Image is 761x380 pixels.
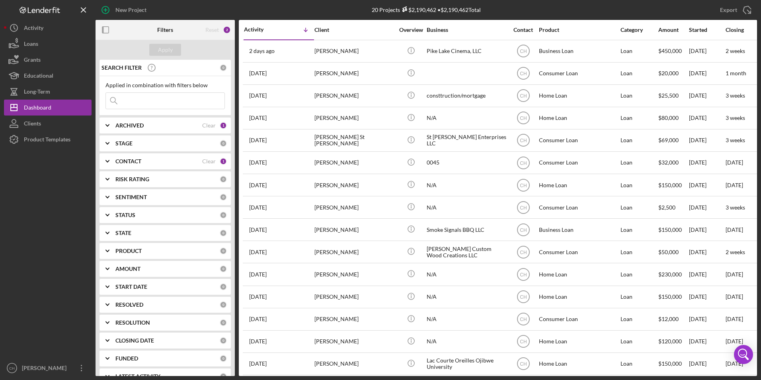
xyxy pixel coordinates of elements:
div: Loan [621,63,658,84]
div: [PERSON_NAME] [314,108,394,129]
text: CH [520,294,527,300]
div: [DATE] [689,219,725,240]
text: CH [520,339,527,345]
text: CH [9,366,15,370]
div: [DATE] [689,241,725,262]
text: CH [520,227,527,233]
text: CH [520,249,527,255]
span: $2,500 [658,204,675,211]
text: CH [520,272,527,278]
text: CH [520,182,527,188]
div: New Project [115,2,146,18]
span: $150,000 [658,360,682,367]
time: 2025-08-13 18:35 [249,338,267,345]
div: [PERSON_NAME] [314,41,394,62]
button: Product Templates [4,131,92,147]
time: [DATE] [726,315,743,322]
text: CH [520,138,527,143]
div: 0 [220,229,227,237]
div: St [PERSON_NAME] Enterprises LLC [427,130,506,151]
span: $80,000 [658,114,679,121]
div: Clear [202,122,216,129]
div: [DATE] [689,353,725,374]
div: [DATE] [689,130,725,151]
div: Loan [621,85,658,106]
div: [PERSON_NAME] Custom Wood Creations LLC [427,241,506,262]
text: CH [520,116,527,121]
div: [PERSON_NAME] St [PERSON_NAME] [314,130,394,151]
button: Educational [4,68,92,84]
div: [DATE] [689,286,725,308]
div: Educational [24,68,53,86]
time: 2025-09-26 23:16 [249,137,267,143]
time: 2025-09-12 16:04 [249,249,267,255]
div: Long-Term [24,84,50,102]
div: Home Loan [539,331,619,352]
a: Dashboard [4,100,92,116]
div: $2,190,462 [400,6,436,13]
div: [PERSON_NAME] [314,331,394,352]
b: RESOLUTION [115,319,150,326]
div: Amount [658,27,688,33]
div: 20 Projects • $2,190,462 Total [372,6,481,13]
div: [PERSON_NAME] [314,174,394,196]
div: Reset [205,27,219,33]
button: Apply [149,44,181,56]
time: 2025-09-16 21:04 [249,227,267,233]
text: CH [520,205,527,210]
div: 0 [220,283,227,290]
div: [DATE] [689,41,725,62]
div: [DATE] [689,331,725,352]
button: CH[PERSON_NAME] [4,360,92,376]
div: 0 [220,212,227,219]
time: [DATE] [726,293,743,300]
div: [DATE] [689,174,725,196]
div: N/A [427,197,506,218]
span: $69,000 [658,137,679,143]
span: $150,000 [658,226,682,233]
div: N/A [427,309,506,330]
div: 0 [220,319,227,326]
a: Loans [4,36,92,52]
text: CH [520,71,527,76]
div: Loan [621,331,658,352]
time: 2025-10-02 14:59 [249,92,267,99]
div: Consumer Loan [539,241,619,262]
div: $230,000 [658,264,688,285]
div: [PERSON_NAME] [314,353,394,374]
div: Loan [621,309,658,330]
div: Loan [621,130,658,151]
button: Grants [4,52,92,68]
div: 0 [220,337,227,344]
div: Grants [24,52,41,70]
div: Overview [396,27,426,33]
time: [DATE] [726,226,743,233]
span: $150,000 [658,182,682,188]
div: [DATE] [689,85,725,106]
div: Product [539,27,619,33]
div: 0 [220,194,227,201]
div: 0 [220,64,227,71]
div: 0 [220,301,227,308]
time: 2025-10-08 17:06 [249,48,275,54]
div: Export [720,2,737,18]
span: $12,000 [658,315,679,322]
div: N/A [427,174,506,196]
time: 2025-09-19 01:51 [249,204,267,211]
div: 0 [220,265,227,272]
time: [DATE] [726,182,743,188]
a: Clients [4,116,92,131]
span: $120,000 [658,338,682,345]
div: Home Loan [539,174,619,196]
div: Loan [621,152,658,173]
b: PRODUCT [115,248,142,254]
div: [DATE] [689,197,725,218]
time: 3 weeks [726,204,745,211]
a: Activity [4,20,92,36]
div: [DATE] [689,63,725,84]
span: $150,000 [658,293,682,300]
div: [PERSON_NAME] [314,309,394,330]
div: Clients [24,116,41,133]
div: Home Loan [539,286,619,308]
div: 0045 [427,152,506,173]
